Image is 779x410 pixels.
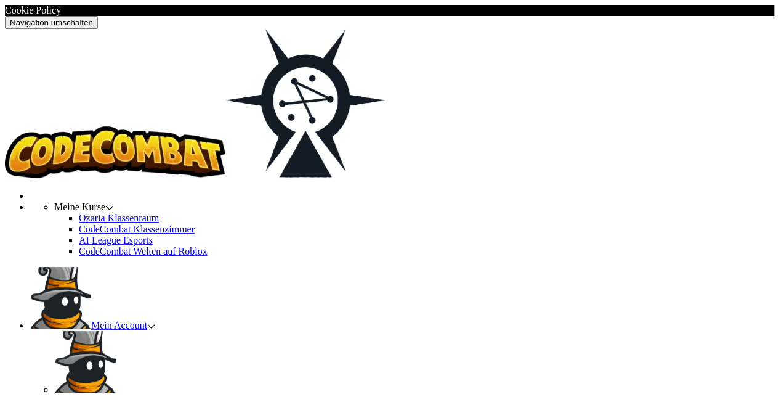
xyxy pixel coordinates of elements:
[5,170,225,180] a: CodeCombat logo
[54,331,116,393] img: avatar
[54,202,105,212] span: Meine Kurse
[10,18,93,27] span: Navigation umschalten
[79,235,153,245] a: AI League Esports
[5,16,98,29] button: Navigation umschalten
[5,5,774,16] div: Cookie Policy
[79,246,208,256] a: CodeCombat Welten auf Roblox
[79,213,159,223] a: Ozaria Klassenraum
[30,320,155,330] a: Mein Account
[5,126,225,178] img: CodeCombat logo
[79,224,195,234] a: CodeCombat Klassenzimmer
[91,320,155,330] span: Mein Account
[30,267,91,329] img: avatar
[225,29,385,178] img: Ozaria
[54,202,113,212] a: Meine Kurse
